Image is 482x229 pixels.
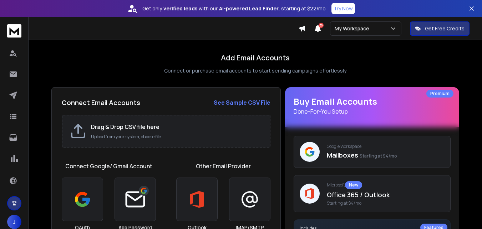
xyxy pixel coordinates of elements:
[345,181,362,189] div: New
[65,162,152,170] h1: Connect Google/ Gmail Account
[319,23,324,28] span: 50
[91,123,263,131] h2: Drag & Drop CSV file here
[214,99,270,106] strong: See Sample CSV File
[294,107,451,116] p: Done-For-You Setup
[163,5,197,12] strong: verified leads
[360,153,397,159] span: Starting at $4/mo
[327,190,445,200] p: Office 365 / Outlook
[164,67,346,74] p: Connect or purchase email accounts to start sending campaigns effortlessly
[327,200,445,206] span: Starting at $4/mo
[331,3,355,14] button: Try Now
[334,5,353,12] p: Try Now
[335,25,372,32] p: My Workspace
[214,98,270,107] a: See Sample CSV File
[196,162,251,170] h1: Other Email Provider
[221,53,290,63] h1: Add Email Accounts
[410,21,470,36] button: Get Free Credits
[7,215,21,229] button: J
[426,90,453,98] div: Premium
[219,5,280,12] strong: AI-powered Lead Finder,
[327,150,445,160] p: Mailboxes
[91,134,263,140] p: Upload from your system, choose file
[327,144,445,149] p: Google Workspace
[7,24,21,38] img: logo
[62,98,140,108] h2: Connect Email Accounts
[142,5,326,12] p: Get only with our starting at $22/mo
[425,25,465,32] p: Get Free Credits
[327,181,445,189] p: Microsoft
[294,96,451,116] h1: Buy Email Accounts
